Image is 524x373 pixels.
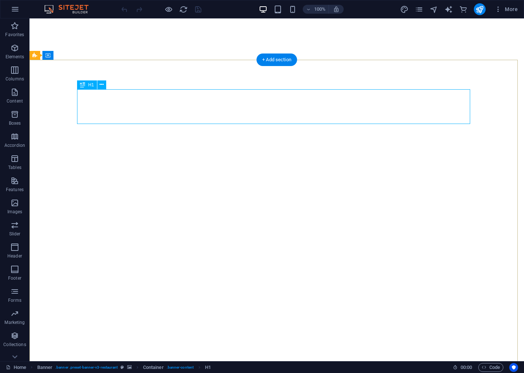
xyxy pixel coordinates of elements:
button: Click here to leave preview mode and continue editing [164,5,173,14]
span: : [466,365,467,370]
p: Marketing [4,320,25,325]
p: Forms [8,297,21,303]
button: reload [179,5,188,14]
span: H1 [88,83,94,87]
button: Usercentrics [509,363,518,372]
i: Commerce [459,5,468,14]
img: Editor Logo [42,5,98,14]
i: AI Writer [444,5,453,14]
button: 100% [303,5,329,14]
button: publish [474,3,486,15]
span: Click to select. Double-click to edit [143,363,164,372]
i: On resize automatically adjust zoom level to fit chosen device. [333,6,340,13]
i: Design (Ctrl+Alt+Y) [400,5,409,14]
span: Click to select. Double-click to edit [37,363,53,372]
p: Features [6,187,24,193]
p: Content [7,98,23,104]
a: Click to cancel selection. Double-click to open Pages [6,363,26,372]
button: More [492,3,521,15]
div: + Add section [256,53,297,66]
p: Slider [9,231,21,237]
button: navigator [430,5,438,14]
span: More [494,6,518,13]
p: Elements [6,54,24,60]
h6: 100% [314,5,326,14]
i: Reload page [179,5,188,14]
p: Header [7,253,22,259]
p: Boxes [9,120,21,126]
span: Click to select. Double-click to edit [205,363,211,372]
i: Navigator [430,5,438,14]
span: 00 00 [461,363,472,372]
button: design [400,5,409,14]
p: Favorites [5,32,24,38]
p: Tables [8,165,21,170]
button: commerce [459,5,468,14]
button: text_generator [444,5,453,14]
button: Code [478,363,503,372]
span: . banner-content [167,363,194,372]
p: Footer [8,275,21,281]
p: Columns [6,76,24,82]
span: Code [482,363,500,372]
nav: breadcrumb [37,363,211,372]
i: Pages (Ctrl+Alt+S) [415,5,423,14]
button: pages [415,5,424,14]
span: . banner .preset-banner-v3-restaurant [55,363,118,372]
i: This element is a customizable preset [121,365,124,369]
p: Collections [3,342,26,348]
i: This element contains a background [127,365,132,369]
p: Images [7,209,22,215]
h6: Session time [453,363,472,372]
p: Accordion [4,142,25,148]
i: Publish [475,5,484,14]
